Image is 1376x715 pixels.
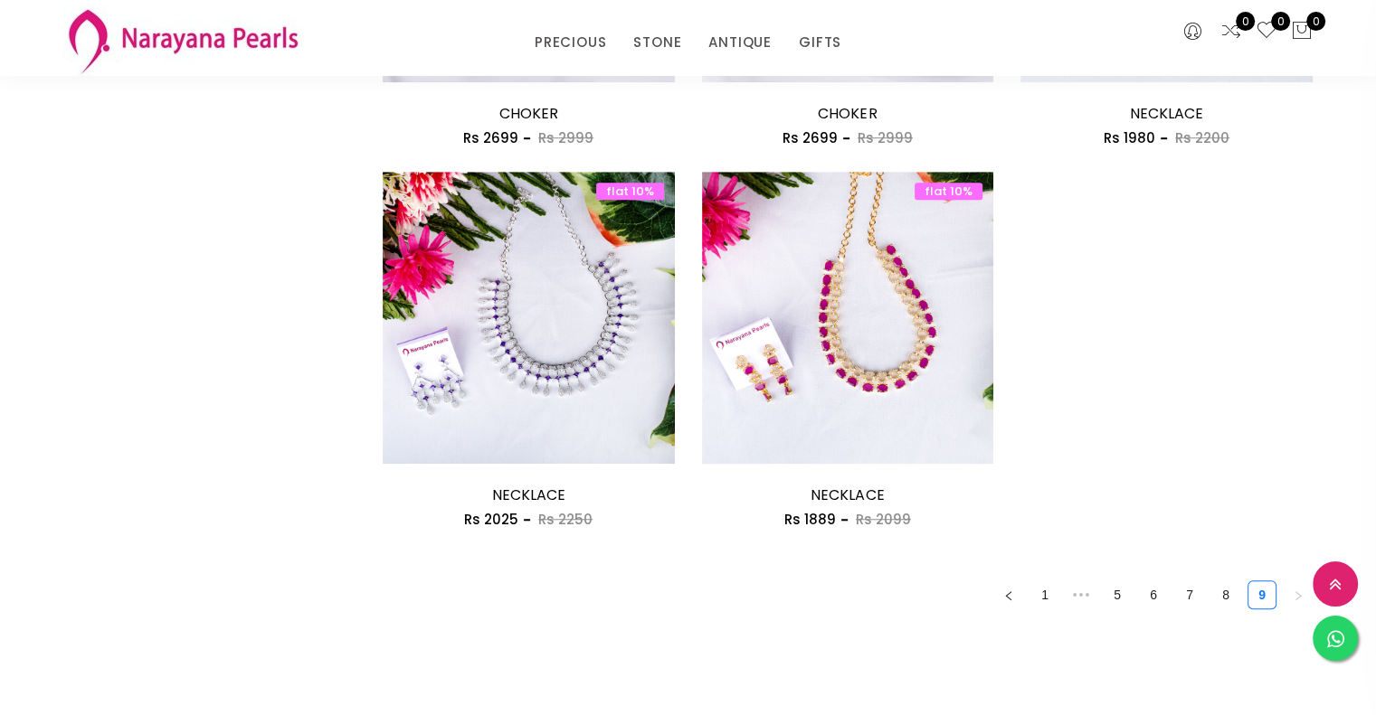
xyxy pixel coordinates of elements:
[1211,580,1240,609] li: 8
[1104,128,1155,147] span: Rs 1980
[1291,20,1313,43] button: 0
[915,183,982,200] span: flat 10%
[783,128,838,147] span: Rs 2699
[633,29,681,56] a: STONE
[1139,580,1168,609] li: 6
[856,510,911,529] span: Rs 2099
[1248,580,1276,609] li: 9
[1271,12,1290,31] span: 0
[1212,581,1239,608] a: 8
[1220,20,1242,43] a: 0
[1130,103,1203,124] a: NECKLACE
[538,510,593,529] span: Rs 2250
[538,128,593,147] span: Rs 2999
[535,29,606,56] a: PRECIOUS
[1306,12,1325,31] span: 0
[464,510,518,529] span: Rs 2025
[463,128,518,147] span: Rs 2699
[994,580,1023,609] button: left
[994,580,1023,609] li: Previous Page
[1175,580,1204,609] li: 7
[1248,581,1276,608] a: 9
[1140,581,1167,608] a: 6
[1176,581,1203,608] a: 7
[1284,580,1313,609] li: Next Page
[1284,580,1313,609] button: right
[858,128,913,147] span: Rs 2999
[1293,590,1304,601] span: right
[1030,580,1059,609] li: 1
[492,485,565,505] a: NECKLACE
[784,510,836,529] span: Rs 1889
[499,103,558,124] a: CHOKER
[1103,580,1132,609] li: 5
[1236,12,1255,31] span: 0
[1256,20,1277,43] a: 0
[1175,128,1229,147] span: Rs 2200
[1031,581,1058,608] a: 1
[799,29,841,56] a: GIFTS
[811,485,884,505] a: NECKLACE
[1067,580,1096,609] span: •••
[596,183,664,200] span: flat 10%
[818,103,877,124] a: CHOKER
[708,29,772,56] a: ANTIQUE
[1067,580,1096,609] li: Previous 5 Pages
[1104,581,1131,608] a: 5
[1003,590,1014,601] span: left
